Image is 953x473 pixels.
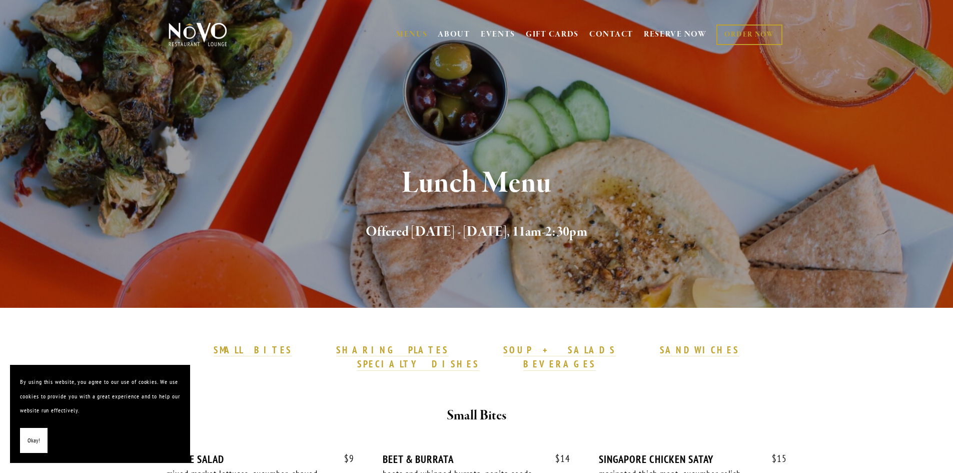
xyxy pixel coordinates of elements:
[28,433,40,448] span: Okay!
[167,453,354,465] div: HOUSE SALAD
[503,344,615,357] a: SOUP + SALADS
[344,452,349,464] span: $
[336,344,448,356] strong: SHARING PLATES
[526,25,579,44] a: GIFT CARDS
[334,453,354,464] span: 9
[167,22,229,47] img: Novo Restaurant &amp; Lounge
[589,25,633,44] a: CONTACT
[396,30,428,40] a: MENUS
[660,344,740,356] strong: SANDWICHES
[599,453,786,465] div: SINGAPORE CHICKEN SATAY
[772,452,777,464] span: $
[523,358,596,370] strong: BEVERAGES
[555,452,560,464] span: $
[20,428,48,453] button: Okay!
[214,344,292,357] a: SMALL BITES
[10,365,190,463] section: Cookie banner
[357,358,479,370] strong: SPECIALTY DISHES
[523,358,596,371] a: BEVERAGES
[20,375,180,418] p: By using this website, you agree to our use of cookies. We use cookies to provide you with a grea...
[503,344,615,356] strong: SOUP + SALADS
[481,30,515,40] a: EVENTS
[447,407,506,424] strong: Small Bites
[185,222,768,243] h2: Offered [DATE] - [DATE], 11am-2:30pm
[545,453,570,464] span: 14
[336,344,448,357] a: SHARING PLATES
[438,30,470,40] a: ABOUT
[214,344,292,356] strong: SMALL BITES
[185,167,768,200] h1: Lunch Menu
[660,344,740,357] a: SANDWICHES
[357,358,479,371] a: SPECIALTY DISHES
[383,453,570,465] div: BEET & BURRATA
[644,25,707,44] a: RESERVE NOW
[762,453,787,464] span: 15
[716,25,782,45] a: ORDER NOW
